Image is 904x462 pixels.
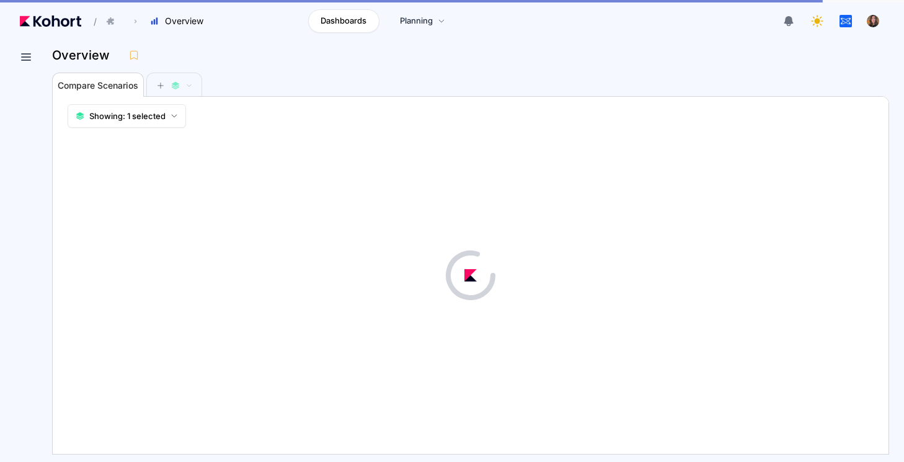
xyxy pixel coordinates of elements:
[165,15,203,27] span: Overview
[58,81,138,90] span: Compare Scenarios
[20,16,81,27] img: Kohort logo
[52,49,117,61] h3: Overview
[143,11,216,32] button: Overview
[68,104,186,128] button: Showing: 1 selected
[84,15,97,28] span: /
[89,110,166,122] span: Showing: 1 selected
[308,9,379,33] a: Dashboards
[387,9,458,33] a: Planning
[840,15,852,27] img: logo_tapnation_logo_20240723112628242335.jpg
[131,16,140,26] span: ›
[321,15,366,27] span: Dashboards
[400,15,433,27] span: Planning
